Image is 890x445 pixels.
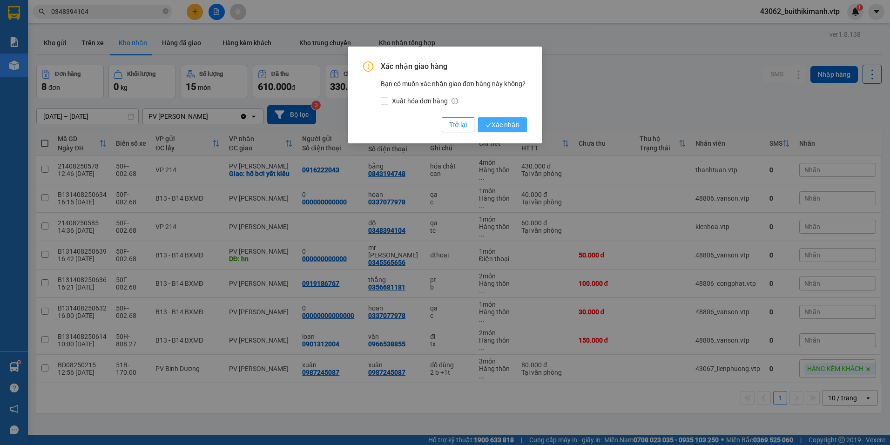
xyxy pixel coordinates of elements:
button: checkXác nhận [478,117,527,132]
div: Bạn có muốn xác nhận giao đơn hàng này không? [381,79,527,106]
span: info-circle [452,98,458,104]
span: check [485,122,492,128]
span: Xuất hóa đơn hàng [388,96,462,106]
span: Xác nhận [485,120,519,130]
span: exclamation-circle [363,61,373,72]
button: Trở lại [442,117,474,132]
span: Xác nhận giao hàng [381,61,527,72]
span: Trở lại [449,120,467,130]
